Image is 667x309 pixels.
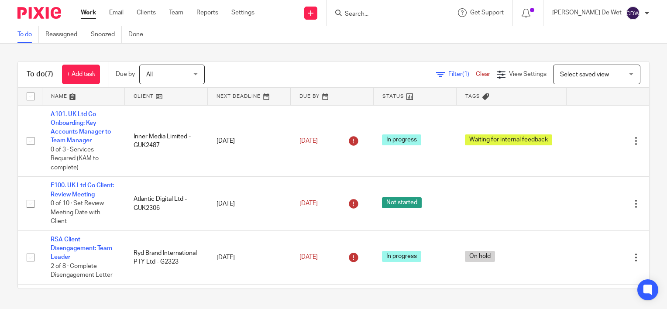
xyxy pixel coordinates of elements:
span: Get Support [470,10,504,16]
span: Filter [448,71,476,77]
span: (7) [45,71,53,78]
td: [DATE] [208,177,291,230]
a: Clients [137,8,156,17]
td: [DATE] [208,105,291,177]
a: Done [128,26,150,43]
a: Clear [476,71,490,77]
span: In progress [382,134,421,145]
a: A101. UK Ltd Co Onboarding: Key Accounts Manager to Team Manager [51,111,111,144]
a: Reassigned [45,26,84,43]
a: + Add task [62,65,100,84]
a: To do [17,26,39,43]
a: Reports [196,8,218,17]
input: Search [344,10,423,18]
td: Ryd Brand International PTY Ltd - G2323 [125,230,208,284]
td: Inner Media Limited - GUK2487 [125,105,208,177]
p: [PERSON_NAME] De Wet [552,8,622,17]
a: Email [109,8,124,17]
span: All [146,72,153,78]
span: Select saved view [560,72,609,78]
a: Work [81,8,96,17]
a: Team [169,8,183,17]
span: [DATE] [299,138,318,144]
span: 2 of 8 · Complete Disengagement Letter [51,263,113,278]
p: Due by [116,70,135,79]
span: (1) [462,71,469,77]
img: svg%3E [626,6,640,20]
span: On hold [465,251,495,262]
a: Settings [231,8,254,17]
span: 0 of 10 · Set Review Meeting Date with Client [51,200,104,224]
span: Not started [382,197,422,208]
td: [DATE] [208,230,291,284]
span: In progress [382,251,421,262]
span: Tags [465,94,480,99]
span: [DATE] [299,254,318,261]
a: Snoozed [91,26,122,43]
span: 0 of 3 · Services Required (KAM to complete) [51,147,99,171]
h1: To do [27,70,53,79]
td: Atlantic Digital Ltd - GUK2306 [125,177,208,230]
span: Waiting for internal feedback [465,134,552,145]
a: RSA Client Disengagement: Team Leader [51,237,112,261]
div: --- [465,199,557,208]
a: F100. UK Ltd Co Client: Review Meeting [51,182,114,197]
img: Pixie [17,7,61,19]
span: View Settings [509,71,547,77]
span: [DATE] [299,200,318,206]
